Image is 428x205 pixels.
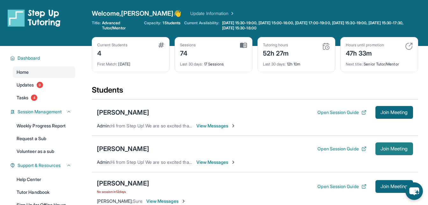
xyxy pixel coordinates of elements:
[405,182,423,200] button: chat-button
[184,20,219,31] span: Current Availability:
[97,159,111,165] span: Admin :
[15,162,71,169] button: Support & Resources
[18,109,62,115] span: Session Management
[381,185,408,188] span: Join Meeting
[346,42,384,48] div: Hours until promotion
[346,58,413,67] div: Senior Tutor/Mentor
[375,180,413,193] button: Join Meeting
[181,199,186,204] img: Chevron-Right
[18,162,61,169] span: Support & Resources
[92,85,418,99] div: Students
[18,55,40,61] span: Dashboard
[263,58,330,67] div: 12h 10m
[97,42,127,48] div: Current Students
[180,48,196,58] div: 74
[240,42,247,48] img: card
[375,106,413,119] button: Join Meeting
[381,110,408,114] span: Join Meeting
[196,159,236,165] span: View Messages
[13,133,75,144] a: Request a Sub
[97,48,127,58] div: 4
[97,62,118,66] span: First Match :
[158,42,164,48] img: card
[322,42,330,50] img: card
[180,42,196,48] div: Sessions
[263,62,286,66] span: Last 30 days :
[146,198,186,204] span: View Messages
[231,160,236,165] img: Chevron-Right
[13,79,75,91] a: Updates9
[13,146,75,157] a: Volunteer as a sub
[97,189,149,194] span: No session in 12 days
[15,109,71,115] button: Session Management
[317,183,366,190] button: Open Session Guide
[92,20,101,31] span: Title:
[97,108,149,117] div: [PERSON_NAME]
[97,123,111,128] span: Admin :
[13,120,75,132] a: Weekly Progress Report
[180,62,203,66] span: Last 30 days :
[180,58,247,67] div: 17 Sessions
[196,123,236,129] span: View Messages
[263,42,289,48] div: Tutoring hours
[31,95,37,101] span: 4
[231,123,236,128] img: Chevron-Right
[405,42,413,50] img: card
[92,9,182,18] span: Welcome, [PERSON_NAME] 👋
[17,82,34,88] span: Updates
[13,66,75,78] a: Home
[346,62,363,66] span: Next title :
[222,20,417,31] span: [DATE] 15:30-19:00, [DATE] 15:00-16:00, [DATE] 17:00-19:00, [DATE] 15:30-19:00, [DATE] 15:30-17:3...
[13,174,75,185] a: Help Center
[17,69,29,75] span: Home
[97,179,149,188] div: [PERSON_NAME]
[229,10,235,17] img: Chevron Right
[97,58,164,67] div: [DATE]
[102,20,140,31] span: Advanced Tutor/Mentor
[190,10,235,17] a: Update Information
[17,95,28,101] span: Tasks
[97,198,133,204] span: [PERSON_NAME] :
[317,146,366,152] button: Open Session Guide
[163,20,180,26] span: 1 Students
[263,48,289,58] div: 52h 27m
[13,92,75,103] a: Tasks4
[13,186,75,198] a: Tutor Handbook
[37,82,43,88] span: 9
[144,20,162,26] span: Capacity:
[8,9,61,27] img: logo
[346,48,384,58] div: 47h 33m
[15,55,71,61] button: Dashboard
[221,20,418,31] a: [DATE] 15:30-19:00, [DATE] 15:00-16:00, [DATE] 17:00-19:00, [DATE] 15:30-19:00, [DATE] 15:30-17:3...
[375,142,413,155] button: Join Meeting
[381,147,408,151] span: Join Meeting
[97,144,149,153] div: [PERSON_NAME]
[133,198,142,204] span: Sure
[317,109,366,116] button: Open Session Guide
